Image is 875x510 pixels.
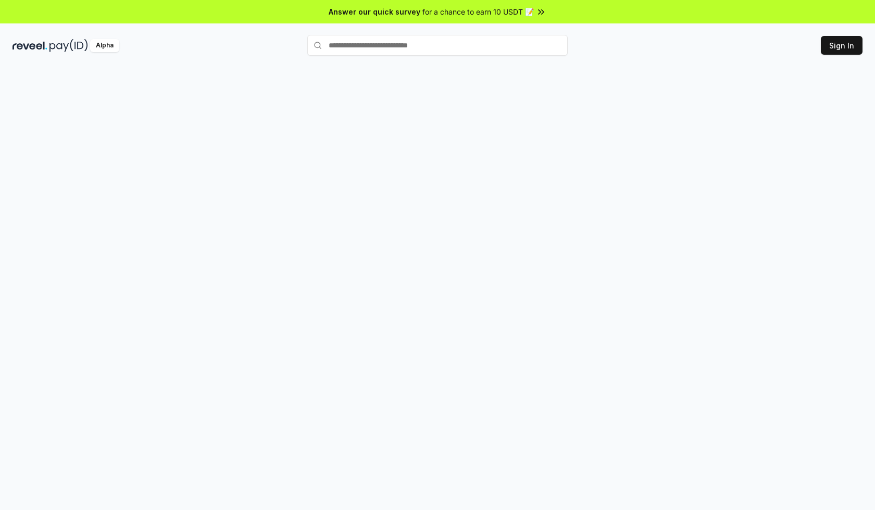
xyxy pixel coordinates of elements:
[329,6,420,17] span: Answer our quick survey
[49,39,88,52] img: pay_id
[90,39,119,52] div: Alpha
[12,39,47,52] img: reveel_dark
[422,6,534,17] span: for a chance to earn 10 USDT 📝
[821,36,863,55] button: Sign In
